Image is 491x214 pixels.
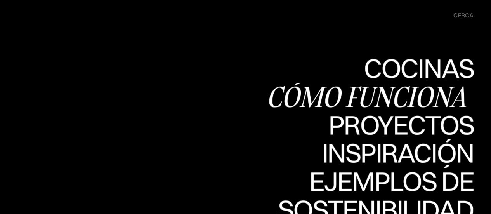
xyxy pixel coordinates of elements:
a: ProyectosProyectos [328,111,474,139]
a: InspiraciónInspiración [314,139,474,168]
a: Ejemplos de precios [208,168,474,196]
font: Inspiración [314,161,465,199]
a: Cómo funciona [264,83,474,111]
font: Cocinas [PERSON_NAME] [275,51,474,112]
font: Proyectos [329,133,465,171]
a: Cocinas [PERSON_NAME] [208,54,474,83]
font: Proyectos [328,108,474,141]
font: Inspiración [322,136,474,170]
font: cerca [453,11,474,19]
div: menú [446,8,474,23]
font: Cómo funciona [266,77,465,115]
